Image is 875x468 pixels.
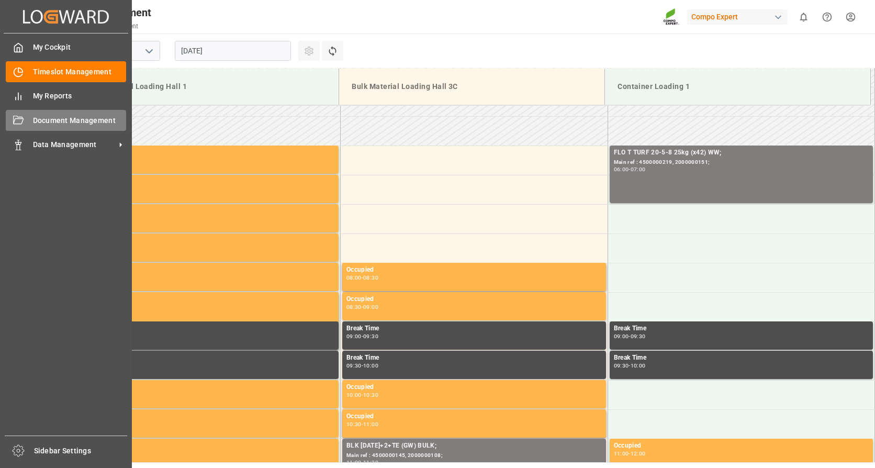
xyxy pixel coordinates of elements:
[614,324,869,334] div: Break Time
[346,265,602,275] div: Occupied
[362,422,363,427] div: -
[362,275,363,280] div: -
[629,334,630,339] div: -
[614,148,869,158] div: FLO T TURF 20-5-8 25kg (x42) WW;
[362,393,363,397] div: -
[79,382,334,393] div: Occupied
[363,334,378,339] div: 09:30
[33,139,116,150] span: Data Management
[33,42,127,53] span: My Cockpit
[141,43,156,59] button: open menu
[33,66,127,77] span: Timeslot Management
[362,334,363,339] div: -
[687,9,788,25] div: Compo Expert
[79,148,334,158] div: Occupied
[79,411,334,422] div: Occupied
[631,167,646,172] div: 07:00
[614,158,869,167] div: Main ref : 4500000219, 2000000151;
[614,451,629,456] div: 11:00
[346,353,602,363] div: Break Time
[33,91,127,102] span: My Reports
[6,61,126,82] a: Timeslot Management
[79,324,334,334] div: Break Time
[346,382,602,393] div: Occupied
[614,334,629,339] div: 09:00
[362,363,363,368] div: -
[346,275,362,280] div: 08:00
[346,460,362,465] div: 11:00
[362,460,363,465] div: -
[79,265,334,275] div: Occupied
[82,77,330,96] div: Bulk Material Loading Hall 1
[629,451,630,456] div: -
[79,353,334,363] div: Break Time
[663,8,680,26] img: Screenshot%202023-09-29%20at%2010.02.21.png_1712312052.png
[346,441,602,451] div: BLK [DATE]+2+TE (GW) BULK;
[346,393,362,397] div: 10:00
[6,37,126,58] a: My Cockpit
[346,334,362,339] div: 09:00
[79,236,334,246] div: Occupied
[363,460,378,465] div: 11:30
[363,275,378,280] div: 08:30
[815,5,839,29] button: Help Center
[629,363,630,368] div: -
[79,294,334,305] div: Occupied
[346,422,362,427] div: 10:30
[792,5,815,29] button: show 0 new notifications
[631,334,646,339] div: 09:30
[614,353,869,363] div: Break Time
[629,167,630,172] div: -
[614,441,869,451] div: Occupied
[33,115,127,126] span: Document Management
[614,363,629,368] div: 09:30
[346,411,602,422] div: Occupied
[687,7,792,27] button: Compo Expert
[363,393,378,397] div: 10:30
[363,422,378,427] div: 11:00
[362,305,363,309] div: -
[346,451,602,460] div: Main ref : 4500000145, 2000000108;
[631,451,646,456] div: 12:00
[175,41,291,61] input: DD.MM.YYYY
[346,363,362,368] div: 09:30
[346,324,602,334] div: Break Time
[79,177,334,187] div: Occupied
[79,206,334,217] div: Occupied
[363,305,378,309] div: 09:00
[614,167,629,172] div: 06:00
[346,294,602,305] div: Occupied
[363,363,378,368] div: 10:00
[346,305,362,309] div: 08:30
[347,77,596,96] div: Bulk Material Loading Hall 3C
[631,363,646,368] div: 10:00
[79,441,334,451] div: Occupied
[34,445,128,456] span: Sidebar Settings
[613,77,862,96] div: Container Loading 1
